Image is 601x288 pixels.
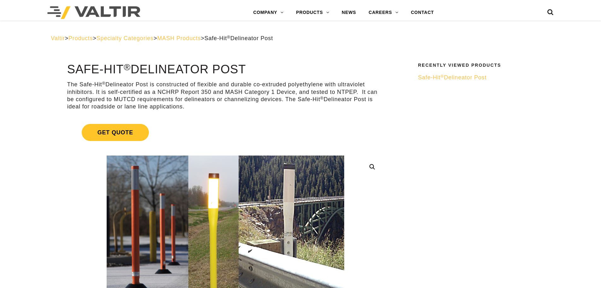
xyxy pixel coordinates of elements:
[362,6,405,19] a: CAREERS
[82,124,149,141] span: Get Quote
[440,74,444,79] sup: ®
[290,6,336,19] a: PRODUCTS
[418,63,546,68] h2: Recently Viewed Products
[227,35,230,40] sup: ®
[51,35,65,41] a: Valtir
[157,35,201,41] a: MASH Products
[335,6,362,19] a: NEWS
[47,6,140,19] img: Valtir
[68,35,93,41] a: Products
[418,74,486,81] span: Safe-Hit Delineator Post
[102,81,105,86] sup: ®
[51,35,550,42] div: > > > >
[247,6,290,19] a: COMPANY
[404,6,440,19] a: CONTACT
[320,96,324,101] sup: ®
[204,35,273,41] span: Safe-Hit Delineator Post
[67,81,384,111] p: The Safe-Hit Delineator Post is constructed of flexible and durable co-extruded polyethylene with...
[124,62,131,72] sup: ®
[418,74,546,81] a: Safe-Hit®Delineator Post
[67,116,384,149] a: Get Quote
[67,63,384,76] h1: Safe-Hit Delineator Post
[97,35,154,41] a: Specialty Categories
